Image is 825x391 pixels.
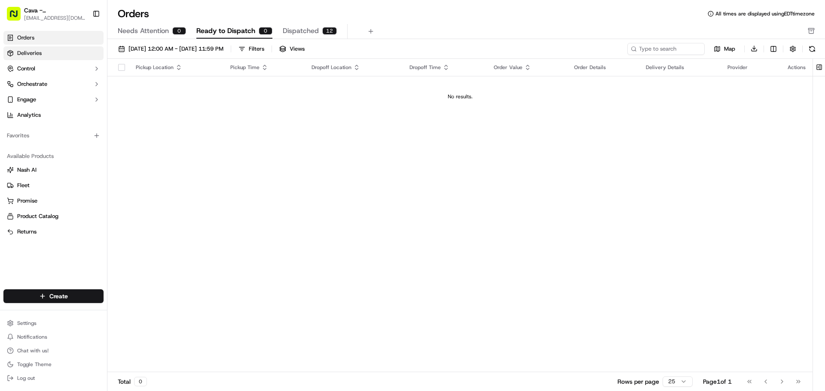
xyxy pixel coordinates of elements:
[646,64,714,71] div: Delivery Details
[715,10,815,17] span: All times are displayed using EDT timezone
[3,3,89,24] button: Cava - [GEOGRAPHIC_DATA][EMAIL_ADDRESS][DOMAIN_NAME]
[17,111,41,119] span: Analytics
[39,82,141,91] div: Start new chat
[69,188,141,204] a: 💻API Documentation
[3,331,104,343] button: Notifications
[3,372,104,384] button: Log out
[290,45,305,53] span: Views
[17,375,35,382] span: Log out
[3,149,104,163] div: Available Products
[9,112,58,118] div: Past conversations
[17,361,52,368] span: Toggle Theme
[3,129,104,142] div: Favorites
[17,228,37,236] span: Returns
[703,377,732,386] div: Page 1 of 1
[9,9,26,26] img: Nash
[9,148,22,162] img: Grace Nketiah
[7,228,100,236] a: Returns
[3,31,104,45] a: Orders
[17,49,42,57] span: Deliveries
[3,289,104,303] button: Create
[3,345,104,357] button: Chat with us!
[788,64,806,71] div: Actions
[17,212,58,220] span: Product Catalog
[86,213,104,219] span: Pylon
[9,193,15,200] div: 📗
[574,64,632,71] div: Order Details
[249,45,264,53] div: Filters
[3,358,104,370] button: Toggle Theme
[17,157,24,164] img: 1736555255976-a54dd68f-1ca7-489b-9aae-adbdc363a1c4
[196,26,255,36] span: Ready to Dispatch
[93,133,96,140] span: •
[61,212,104,219] a: Powered byPylon
[409,64,480,71] div: Dropoff Time
[7,212,100,220] a: Product Catalog
[3,62,104,76] button: Control
[724,45,735,53] span: Map
[235,43,268,55] button: Filters
[7,182,100,189] a: Fleet
[806,43,818,55] button: Refresh
[7,166,100,174] a: Nash AI
[3,317,104,329] button: Settings
[617,377,659,386] p: Rows per page
[9,34,156,48] p: Welcome 👋
[230,64,298,71] div: Pickup Time
[322,27,337,35] div: 12
[114,43,227,55] button: [DATE] 12:00 AM - [DATE] 11:59 PM
[3,209,104,223] button: Product Catalog
[27,156,70,163] span: [PERSON_NAME]
[3,46,104,60] a: Deliveries
[24,6,86,15] button: Cava - [GEOGRAPHIC_DATA]
[49,292,68,300] span: Create
[17,182,30,189] span: Fleet
[259,27,272,35] div: 0
[81,192,138,200] span: API Documentation
[18,82,34,97] img: 8571987876998_91fb9ceb93ad5c398215_72.jpg
[494,64,560,71] div: Order Value
[76,156,94,163] span: [DATE]
[118,7,149,21] h1: Orders
[3,225,104,239] button: Returns
[118,26,169,36] span: Needs Attention
[146,85,156,95] button: Start new chat
[627,43,705,55] input: Type to search
[22,55,155,64] input: Got a question? Start typing here...
[7,197,100,205] a: Promise
[17,166,37,174] span: Nash AI
[17,133,24,140] img: 1736555255976-a54dd68f-1ca7-489b-9aae-adbdc363a1c4
[136,64,217,71] div: Pickup Location
[133,110,156,120] button: See all
[172,27,186,35] div: 0
[17,80,47,88] span: Orchestrate
[708,44,741,54] button: Map
[17,333,47,340] span: Notifications
[3,108,104,122] a: Analytics
[9,82,24,97] img: 1736555255976-a54dd68f-1ca7-489b-9aae-adbdc363a1c4
[3,194,104,208] button: Promise
[27,133,92,140] span: Wisdom [PERSON_NAME]
[3,93,104,106] button: Engage
[17,34,34,42] span: Orders
[73,193,79,200] div: 💻
[17,320,37,327] span: Settings
[17,65,35,73] span: Control
[17,96,36,103] span: Engage
[3,77,104,91] button: Orchestrate
[98,133,116,140] span: [DATE]
[9,125,22,142] img: Wisdom Oko
[111,93,809,100] div: No results.
[17,197,37,205] span: Promise
[275,43,309,55] button: Views
[17,192,66,200] span: Knowledge Base
[39,91,118,97] div: We're available if you need us!
[134,377,147,386] div: 0
[128,45,223,53] span: [DATE] 12:00 AM - [DATE] 11:59 PM
[24,15,86,21] button: [EMAIL_ADDRESS][DOMAIN_NAME]
[3,163,104,177] button: Nash AI
[312,64,396,71] div: Dropoff Location
[727,64,774,71] div: Provider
